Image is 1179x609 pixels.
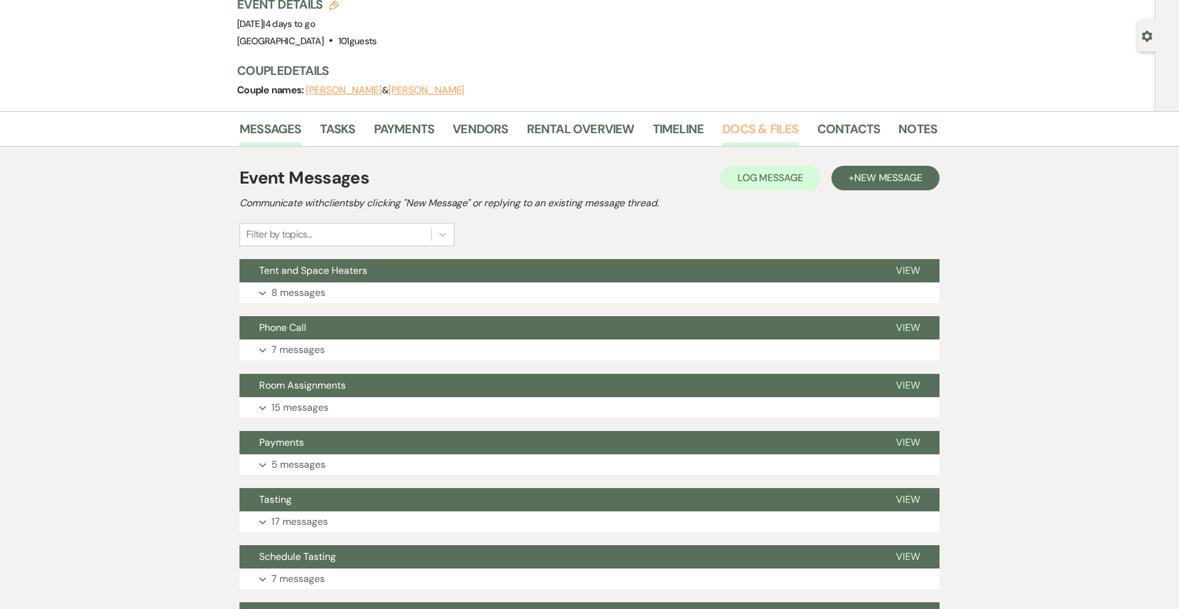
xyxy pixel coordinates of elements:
[239,165,369,191] h1: Event Messages
[259,264,367,277] span: Tent and Space Heaters
[896,321,920,334] span: View
[306,85,382,95] button: [PERSON_NAME]
[237,62,925,79] h3: Couple Details
[876,316,940,339] button: View
[259,436,304,449] span: Payments
[265,18,315,30] span: 4 days to go
[374,119,435,146] a: Payments
[239,119,302,146] a: Messages
[896,379,920,392] span: View
[237,18,315,30] span: [DATE]
[271,400,329,416] p: 15 messages
[876,545,940,568] button: View
[898,119,937,146] a: Notes
[720,166,820,190] button: Log Message
[876,431,940,454] button: View
[259,379,346,392] span: Room Assignments
[1142,29,1153,41] button: Open lead details
[259,493,292,506] span: Tasting
[854,171,922,184] span: New Message
[896,550,920,563] span: View
[271,457,325,473] p: 5 messages
[271,285,325,301] p: 8 messages
[246,227,312,242] div: Filter by topics...
[388,85,464,95] button: [PERSON_NAME]
[320,119,356,146] a: Tasks
[263,18,315,30] span: |
[896,264,920,277] span: View
[239,259,876,282] button: Tent and Space Heaters
[271,571,325,587] p: 7 messages
[453,119,508,146] a: Vendors
[239,454,940,475] button: 5 messages
[239,397,940,418] button: 15 messages
[896,493,920,506] span: View
[722,119,798,146] a: Docs & Files
[896,436,920,449] span: View
[527,119,634,146] a: Rental Overview
[239,339,940,360] button: 7 messages
[876,259,940,282] button: View
[239,511,940,532] button: 17 messages
[737,171,803,184] span: Log Message
[237,83,306,96] span: Couple names:
[831,166,940,190] button: +New Message
[239,374,876,397] button: Room Assignments
[237,35,324,47] span: [GEOGRAPHIC_DATA]
[306,84,464,96] span: &
[259,550,336,563] span: Schedule Tasting
[271,514,328,530] p: 17 messages
[239,196,940,211] h2: Communicate with clients by clicking "New Message" or replying to an existing message thread.
[338,35,377,47] span: 101 guests
[653,119,704,146] a: Timeline
[239,282,940,303] button: 8 messages
[239,545,876,568] button: Schedule Tasting
[271,342,325,358] p: 7 messages
[239,431,876,454] button: Payments
[876,488,940,511] button: View
[259,321,306,334] span: Phone Call
[876,374,940,397] button: View
[239,488,876,511] button: Tasting
[239,568,940,589] button: 7 messages
[817,119,881,146] a: Contacts
[239,316,876,339] button: Phone Call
